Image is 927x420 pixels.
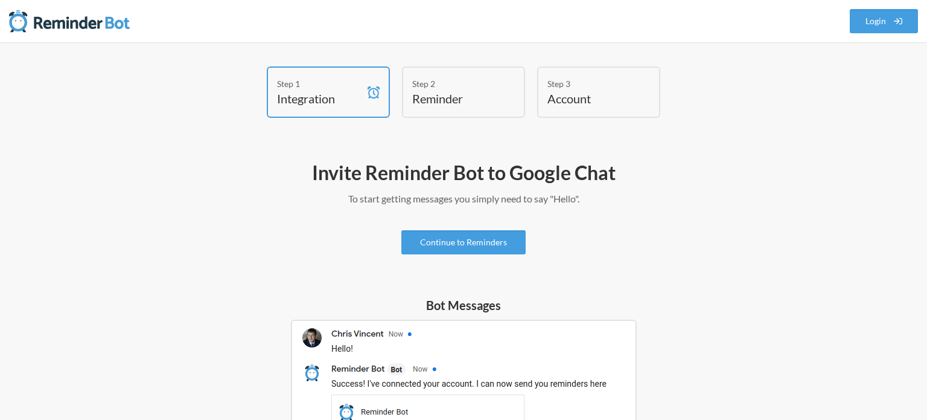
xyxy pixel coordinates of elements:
h4: Reminder [412,90,497,107]
div: Step 2 [412,77,497,90]
img: Reminder Bot [9,9,130,33]
h4: Integration [277,90,362,107]
p: To start getting messages you simply need to say "Hello". [113,192,814,206]
a: Continue to Reminders [401,230,526,254]
div: Step 1 [277,77,362,90]
h2: Invite Reminder Bot to Google Chat [113,160,814,186]
h4: Account [547,90,632,107]
h5: Bot Messages [291,297,637,314]
div: Step 3 [547,77,632,90]
a: Login [850,9,919,33]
